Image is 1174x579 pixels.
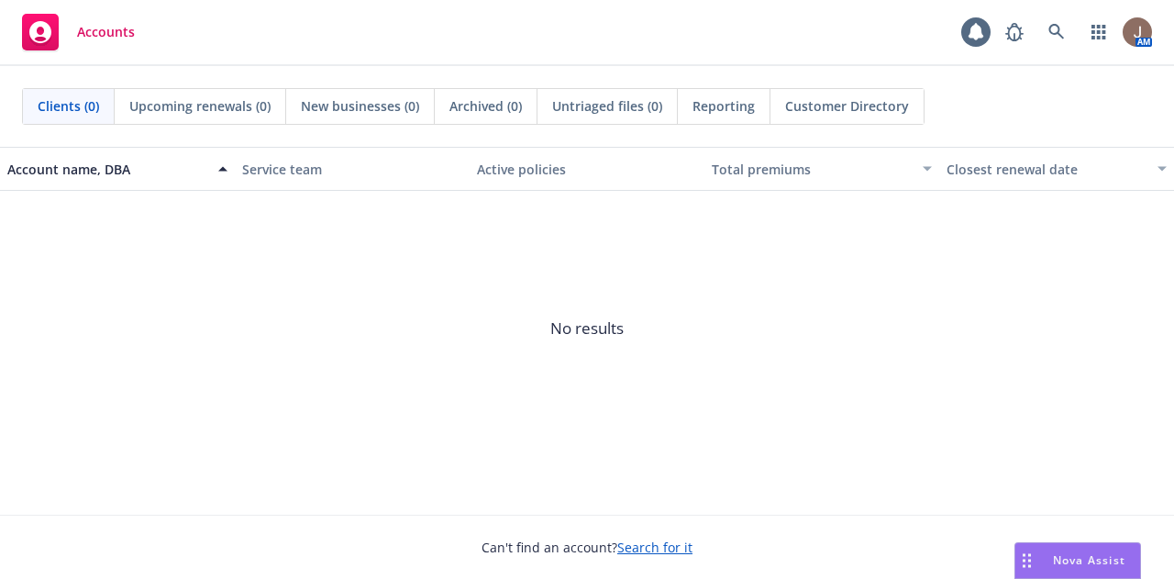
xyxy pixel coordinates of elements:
span: Can't find an account? [482,538,692,557]
span: New businesses (0) [301,96,419,116]
span: Untriaged files (0) [552,96,662,116]
a: Switch app [1080,14,1117,50]
button: Nova Assist [1014,542,1141,579]
button: Active policies [470,147,704,191]
div: Drag to move [1015,543,1038,578]
span: Accounts [77,25,135,39]
button: Service team [235,147,470,191]
div: Active policies [477,160,697,179]
span: Customer Directory [785,96,909,116]
div: Closest renewal date [947,160,1146,179]
span: Reporting [692,96,755,116]
div: Total premiums [712,160,912,179]
div: Account name, DBA [7,160,207,179]
a: Search for it [617,539,692,556]
a: Report a Bug [996,14,1033,50]
span: Archived (0) [449,96,522,116]
span: Clients (0) [38,96,99,116]
a: Accounts [15,6,142,58]
div: Service team [242,160,462,179]
span: Upcoming renewals (0) [129,96,271,116]
img: photo [1123,17,1152,47]
button: Closest renewal date [939,147,1174,191]
span: Nova Assist [1053,552,1125,568]
a: Search [1038,14,1075,50]
button: Total premiums [704,147,939,191]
